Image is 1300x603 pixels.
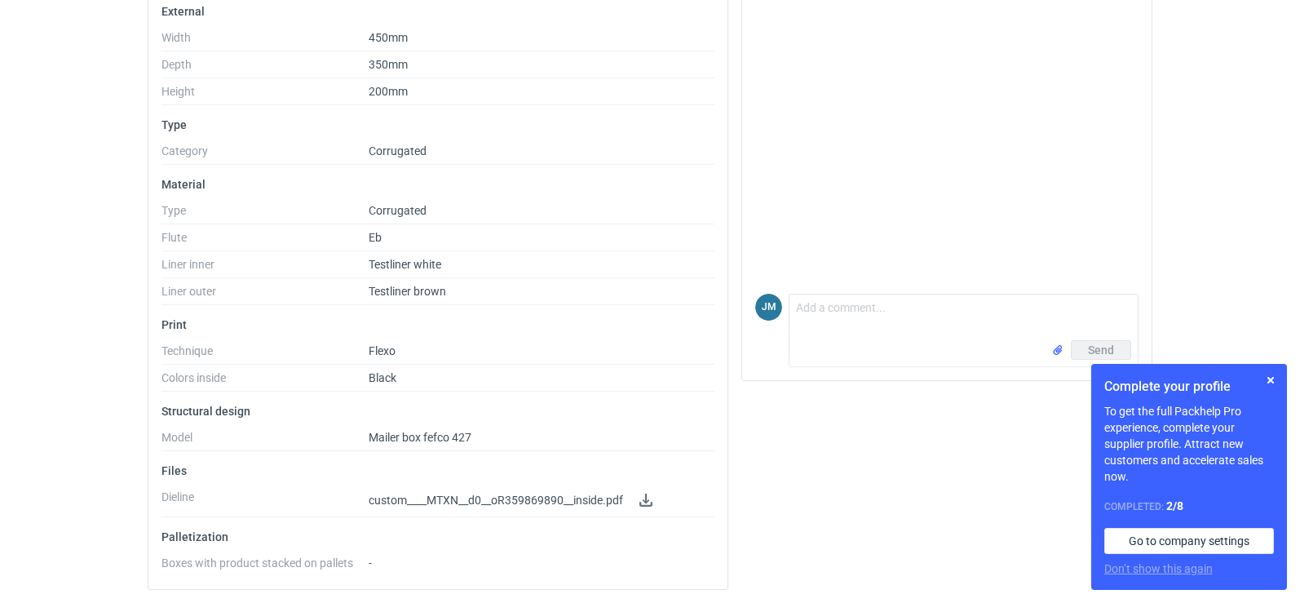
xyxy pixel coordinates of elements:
[369,344,396,357] span: Flexo
[161,178,714,191] p: Material
[1104,377,1274,397] h1: Complete your profile
[161,371,369,392] dt: Colors inside
[161,490,369,517] dt: Dieline
[1071,340,1131,360] button: Send
[161,556,369,576] dt: Boxes with product stacked on pallets
[161,58,369,78] dt: Depth
[161,431,369,451] dt: Model
[369,231,382,244] span: Eb
[161,285,369,305] dt: Liner outer
[161,144,369,165] dt: Category
[161,5,714,18] p: External
[161,318,714,331] p: Print
[369,85,408,98] span: 200mm
[1104,498,1274,515] div: Completed:
[161,231,369,251] dt: Flute
[161,530,714,543] p: Palletization
[1261,370,1280,390] button: Skip for now
[369,431,471,444] span: Mailer box fefco 427
[369,556,372,570] span: -
[161,204,369,224] dt: Type
[369,144,427,157] span: Corrugated
[369,58,408,71] span: 350mm
[369,204,427,217] span: Corrugated
[161,85,369,105] dt: Height
[161,344,369,365] dt: Technique
[369,258,441,271] span: Testliner white
[755,294,782,321] div: Joanna Myślak
[369,31,408,44] span: 450mm
[369,371,396,384] span: Black
[161,405,714,418] p: Structural design
[369,494,623,507] span: custom____MTXN__d0__oR359869890__inside.pdf
[369,285,446,298] span: Testliner brown
[1104,528,1274,554] a: Go to company settings
[1104,403,1274,485] p: To get the full Packhelp Pro experience, complete your supplier profile. Attract new customers an...
[1104,561,1213,577] button: Don’t show this again
[161,118,714,131] p: Type
[1088,344,1114,356] span: Send
[161,31,369,51] dt: Width
[1166,499,1183,512] strong: 2 / 8
[755,294,782,321] figcaption: JM
[161,464,714,477] p: Files
[161,258,369,278] dt: Liner inner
